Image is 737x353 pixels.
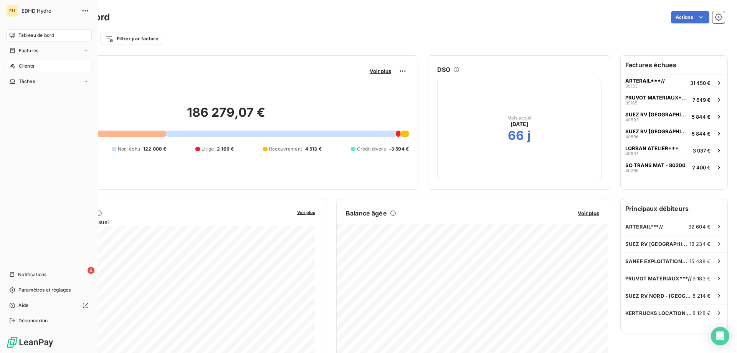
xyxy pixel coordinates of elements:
div: Open Intercom Messenger [711,327,729,345]
span: Paramètres et réglages [18,287,71,293]
span: SO TRANS MAT - 80200 [625,162,686,168]
h6: Factures échues [621,56,727,74]
h6: DSO [437,65,450,74]
span: Recouvrement [269,146,302,152]
h2: 186 279,07 € [43,105,409,128]
span: 2 400 € [692,164,711,171]
span: 40537 [625,151,638,156]
span: 5 844 € [692,131,711,137]
span: [DATE] [511,120,529,128]
span: 31 450 € [690,80,711,86]
span: 39133 [625,84,638,88]
span: Aide [18,302,29,309]
span: PRUVOT MATERIAUX***// [625,275,692,282]
h2: j [527,128,531,143]
span: 40266 [625,168,639,173]
button: PRUVOT MATERIAUX***//391657 649 € [621,91,727,108]
span: SANEF EXPLOITATION*** [625,258,689,264]
span: SUEZ RV NORD - [GEOGRAPHIC_DATA]~~~ [625,293,692,299]
h6: Balance âgée [346,209,387,218]
div: EH [6,5,18,17]
span: 40893 [625,118,639,122]
img: Logo LeanPay [6,336,54,348]
span: Déconnexion [18,317,48,324]
span: Crédit divers [357,146,386,152]
span: Voir plus [370,68,391,74]
span: 39165 [625,101,638,105]
span: SUEZ RV [GEOGRAPHIC_DATA]~~~ [625,111,689,118]
button: Actions [671,11,709,23]
span: Clients [19,63,34,70]
h6: Principaux débiteurs [621,199,727,218]
span: Notifications [18,271,46,278]
h2: 66 [508,128,524,143]
span: Factures [19,47,38,54]
span: 15 438 € [689,258,711,264]
span: 8 214 € [692,293,711,299]
span: SUEZ RV [GEOGRAPHIC_DATA]~~~ [625,241,689,247]
button: SUEZ RV [GEOGRAPHIC_DATA]~~~408935 844 € [621,108,727,125]
span: 32 604 € [688,224,711,230]
a: Aide [6,299,92,312]
button: SO TRANS MAT - 80200402662 400 € [621,159,727,176]
span: 9 183 € [692,275,711,282]
span: 18 234 € [689,241,711,247]
span: Chiffre d'affaires mensuel [43,218,292,226]
span: Voir plus [297,210,315,215]
span: 7 649 € [692,97,711,103]
span: LORBAN ATELIER*** [625,145,679,151]
span: -3 594 € [389,146,409,152]
span: PRUVOT MATERIAUX***// [625,94,689,101]
span: 3 037 € [693,147,711,154]
span: 40896 [625,134,639,139]
span: KERTRUCKS LOCATION ET SERVICE*** [625,310,692,316]
button: Voir plus [295,209,317,215]
span: Voir plus [578,210,599,216]
span: 4 513 € [305,146,322,152]
button: ARTERAIL***//3913331 450 € [621,74,727,91]
span: SUEZ RV [GEOGRAPHIC_DATA]~~~ [625,128,689,134]
span: Mois actuel [507,116,532,120]
button: Voir plus [575,210,601,217]
button: Filtrer par facture [100,33,163,45]
span: Tableau de bord [18,32,54,39]
span: 8 128 € [692,310,711,316]
span: EDHD Hydro [21,8,77,14]
span: Non-échu [118,146,140,152]
span: Tâches [19,78,35,85]
span: Litige [202,146,214,152]
button: Voir plus [367,68,393,75]
button: SUEZ RV [GEOGRAPHIC_DATA]~~~408965 844 € [621,125,727,142]
span: 6 [88,267,94,274]
button: LORBAN ATELIER***405373 037 € [621,142,727,159]
span: 2 169 € [217,146,234,152]
span: 5 844 € [692,114,711,120]
span: 122 008 € [143,146,166,152]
